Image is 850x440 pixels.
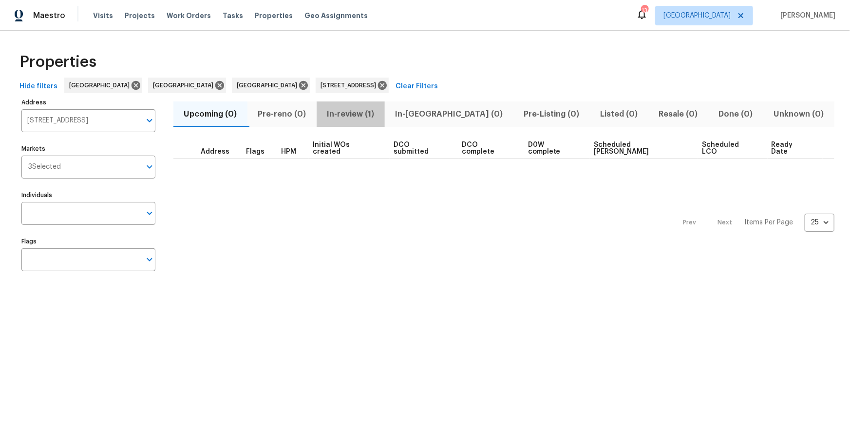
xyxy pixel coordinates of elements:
span: Maestro [33,11,65,20]
span: [GEOGRAPHIC_DATA] [663,11,731,20]
div: [GEOGRAPHIC_DATA] [148,78,226,93]
span: 3 Selected [28,163,61,171]
span: HPM [281,148,296,155]
span: [GEOGRAPHIC_DATA] [69,80,133,90]
span: Pre-reno (0) [253,107,311,121]
span: [GEOGRAPHIC_DATA] [237,80,301,90]
span: Properties [255,11,293,20]
span: In-review (1) [322,107,379,121]
span: Properties [19,57,96,67]
span: DCO submitted [394,141,445,155]
span: Resale (0) [654,107,702,121]
span: Unknown (0) [769,107,829,121]
span: Initial WOs created [313,141,377,155]
span: DCO complete [462,141,511,155]
span: Pre-Listing (0) [519,107,584,121]
label: Address [21,100,155,105]
span: Geo Assignments [304,11,368,20]
button: Open [143,206,156,220]
span: Listed (0) [596,107,642,121]
nav: Pagination Navigation [674,164,834,281]
label: Flags [21,239,155,244]
button: Open [143,253,156,266]
span: Tasks [223,12,243,19]
span: Hide filters [19,80,57,93]
div: [GEOGRAPHIC_DATA] [64,78,142,93]
span: Work Orders [167,11,211,20]
span: Done (0) [714,107,757,121]
button: Open [143,160,156,174]
div: 13 [641,6,648,16]
span: Scheduled LCO [702,141,755,155]
span: [STREET_ADDRESS] [321,80,380,90]
button: Clear Filters [392,78,442,96]
span: Scheduled [PERSON_NAME] [594,141,685,155]
span: [GEOGRAPHIC_DATA] [153,80,217,90]
p: Items Per Page [744,218,793,227]
span: Clear Filters [396,80,438,93]
div: 25 [805,210,834,235]
button: Hide filters [16,78,61,96]
span: Address [201,148,229,155]
div: [STREET_ADDRESS] [316,78,389,93]
span: Visits [93,11,113,20]
div: [GEOGRAPHIC_DATA] [232,78,310,93]
button: Open [143,114,156,127]
span: Projects [125,11,155,20]
span: In-[GEOGRAPHIC_DATA] (0) [391,107,508,121]
span: Ready Date [772,141,810,155]
span: Flags [246,148,264,155]
span: [PERSON_NAME] [776,11,835,20]
label: Individuals [21,192,155,198]
span: Upcoming (0) [179,107,242,121]
label: Markets [21,146,155,152]
span: D0W complete [528,141,577,155]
